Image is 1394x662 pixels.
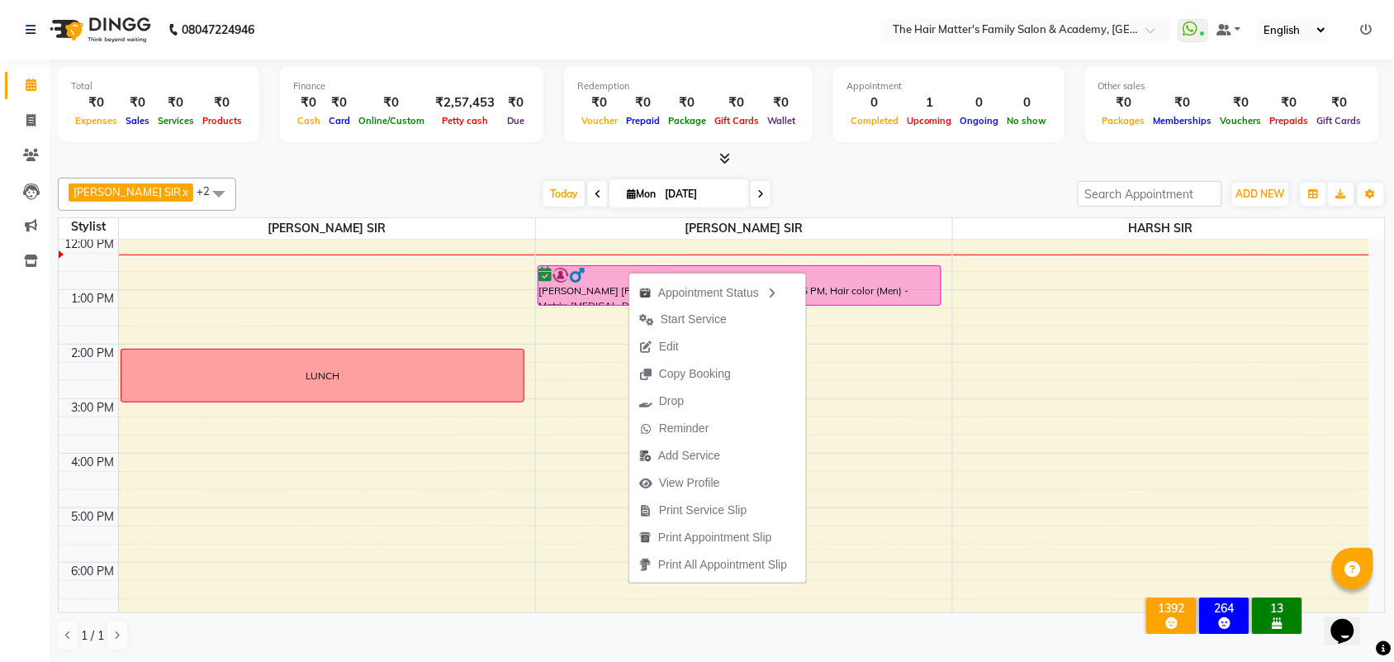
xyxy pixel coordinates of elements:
[846,79,1051,93] div: Appointment
[1325,596,1377,645] iframe: chat widget
[73,185,181,198] span: [PERSON_NAME] SIR
[639,450,652,462] img: add-service.png
[639,531,652,544] img: printapt.png
[1256,601,1299,616] div: 13
[325,93,354,112] div: ₹0
[953,218,1370,239] span: HARSH SIR
[629,278,806,306] div: Appointment Status
[121,93,154,112] div: ₹0
[956,115,1003,126] span: Ongoing
[658,556,787,574] span: Print All Appointment Slip
[1098,93,1150,112] div: ₹0
[639,559,652,571] img: printall.png
[577,93,622,112] div: ₹0
[659,393,684,410] span: Drop
[69,399,118,417] div: 3:00 PM
[1003,93,1051,112] div: 0
[538,266,941,305] div: [PERSON_NAME] [PERSON_NAME], TK01, 12:30 PM-01:15 PM, Hair color (Men) - Matrix-[MEDICAL_DATA]-Free
[1313,115,1366,126] span: Gift Cards
[503,115,529,126] span: Due
[1098,79,1366,93] div: Other sales
[69,290,118,307] div: 1:00 PM
[1003,115,1051,126] span: No show
[1150,601,1193,616] div: 1392
[710,93,763,112] div: ₹0
[71,79,246,93] div: Total
[1098,115,1150,126] span: Packages
[293,93,325,112] div: ₹0
[501,93,530,112] div: ₹0
[293,79,530,93] div: Finance
[846,115,903,126] span: Completed
[306,369,339,383] div: LUNCH
[1266,93,1313,112] div: ₹0
[182,7,254,53] b: 08047224946
[1266,115,1313,126] span: Prepaids
[1313,93,1366,112] div: ₹0
[763,115,799,126] span: Wallet
[903,115,956,126] span: Upcoming
[661,311,727,328] span: Start Service
[59,218,118,236] div: Stylist
[659,502,747,519] span: Print Service Slip
[658,529,772,546] span: Print Appointment Slip
[1150,115,1216,126] span: Memberships
[154,115,198,126] span: Services
[763,93,799,112] div: ₹0
[1078,181,1222,207] input: Search Appointment
[1216,115,1266,126] span: Vouchers
[660,182,742,207] input: 2025-09-01
[293,115,325,126] span: Cash
[198,93,246,112] div: ₹0
[198,115,246,126] span: Products
[664,115,710,126] span: Package
[659,420,709,437] span: Reminder
[956,93,1003,112] div: 0
[354,115,429,126] span: Online/Custom
[1232,183,1289,206] button: ADD NEW
[119,218,535,239] span: [PERSON_NAME] SIR
[903,93,956,112] div: 1
[659,474,720,492] span: View Profile
[577,115,622,126] span: Voucher
[639,287,652,299] img: apt_status.png
[354,93,429,112] div: ₹0
[69,508,118,526] div: 5:00 PM
[846,93,903,112] div: 0
[81,627,104,645] span: 1 / 1
[664,93,710,112] div: ₹0
[69,454,118,471] div: 4:00 PM
[536,218,952,239] span: [PERSON_NAME] SIR
[658,447,720,464] span: Add Service
[622,93,664,112] div: ₹0
[1216,93,1266,112] div: ₹0
[429,93,501,112] div: ₹2,57,453
[62,236,118,253] div: 12:00 PM
[1150,93,1216,112] div: ₹0
[623,188,660,200] span: Mon
[710,115,763,126] span: Gift Cards
[71,93,121,112] div: ₹0
[71,115,121,126] span: Expenses
[1203,601,1246,616] div: 264
[181,185,188,198] a: x
[325,115,354,126] span: Card
[438,115,492,126] span: Petty cash
[1236,188,1285,200] span: ADD NEW
[659,338,679,355] span: Edit
[197,184,222,198] span: +2
[42,7,155,53] img: logo
[69,345,118,362] div: 2:00 PM
[577,79,799,93] div: Redemption
[154,93,198,112] div: ₹0
[121,115,154,126] span: Sales
[622,115,664,126] span: Prepaid
[69,563,118,580] div: 6:00 PM
[543,181,585,207] span: Today
[659,365,731,383] span: Copy Booking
